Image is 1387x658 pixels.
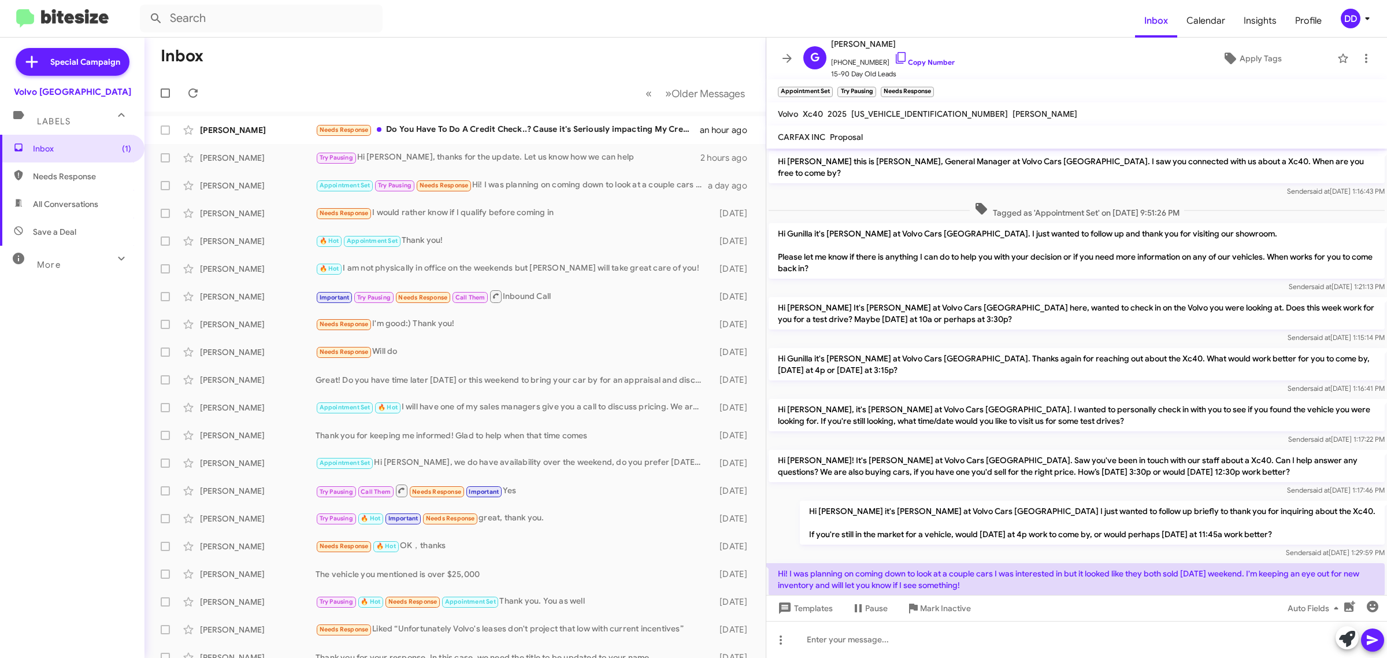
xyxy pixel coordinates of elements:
[709,457,756,469] div: [DATE]
[320,182,370,189] span: Appointment Set
[837,87,876,97] small: Try Pausing
[200,596,316,608] div: [PERSON_NAME]
[769,223,1385,279] p: Hi Gunilla it's [PERSON_NAME] at Volvo Cars [GEOGRAPHIC_DATA]. I just wanted to follow up and tha...
[778,87,833,97] small: Appointment Set
[1288,333,1385,342] span: Sender [DATE] 1:15:14 PM
[800,501,1385,545] p: Hi [PERSON_NAME] it's [PERSON_NAME] at Volvo Cars [GEOGRAPHIC_DATA] I just wanted to follow up br...
[320,515,353,522] span: Try Pausing
[639,82,752,105] nav: Page navigation example
[200,319,316,330] div: [PERSON_NAME]
[894,58,955,66] a: Copy Number
[200,152,316,164] div: [PERSON_NAME]
[709,374,756,386] div: [DATE]
[200,430,316,441] div: [PERSON_NAME]
[33,143,131,154] span: Inbox
[769,563,1385,596] p: Hi! I was planning on coming down to look at a couple cars I was interested in but it looked like...
[1286,4,1331,38] a: Profile
[1341,9,1360,28] div: DD
[200,180,316,191] div: [PERSON_NAME]
[445,598,496,605] span: Appointment Set
[316,512,709,525] div: great, thank you.
[200,457,316,469] div: [PERSON_NAME]
[320,542,369,550] span: Needs Response
[709,346,756,358] div: [DATE]
[970,202,1184,219] span: Tagged as 'Appointment Set' on [DATE] 9:51:26 PM
[140,5,383,32] input: Search
[316,206,709,220] div: I would rather know if I qualify before coming in
[709,568,756,580] div: [DATE]
[842,598,897,619] button: Pause
[316,151,700,164] div: Hi [PERSON_NAME], thanks for the update. Let us know how we can help
[316,289,709,304] div: Inbound Call
[831,37,955,51] span: [PERSON_NAME]
[1310,384,1330,393] span: said at
[361,488,391,496] span: Call Them
[388,598,437,605] span: Needs Response
[830,132,863,142] span: Proposal
[347,237,398,245] span: Appointment Set
[316,234,709,247] div: Thank you!
[469,488,499,496] span: Important
[1135,4,1177,38] span: Inbox
[1287,486,1385,494] span: Sender [DATE] 1:17:46 PM
[320,348,369,356] span: Needs Response
[1286,548,1385,557] span: Sender [DATE] 1:29:59 PM
[851,109,1008,119] span: [US_VEHICLE_IDENTIFICATION_NUMBER]
[200,235,316,247] div: [PERSON_NAME]
[16,48,129,76] a: Special Campaign
[1310,486,1330,494] span: said at
[700,124,756,136] div: an hour ago
[1288,384,1385,393] span: Sender [DATE] 1:16:41 PM
[316,430,709,441] div: Thank you for keeping me informed! Glad to help when that time comes
[316,317,709,331] div: I'm good:) Thank you!
[709,624,756,635] div: [DATE]
[1311,435,1331,443] span: said at
[1287,187,1385,195] span: Sender [DATE] 1:16:43 PM
[33,171,131,182] span: Needs Response
[776,598,833,619] span: Templates
[672,87,745,100] span: Older Messages
[316,456,709,470] div: Hi [PERSON_NAME], we do have availability over the weekend, do you prefer [DATE] or [DATE]? Core ...
[14,86,131,98] div: Volvo [GEOGRAPHIC_DATA]
[897,598,980,619] button: Mark Inactive
[639,82,659,105] button: Previous
[122,143,131,154] span: (1)
[320,209,369,217] span: Needs Response
[708,180,756,191] div: a day ago
[412,488,461,496] span: Needs Response
[388,515,418,522] span: Important
[200,568,316,580] div: [PERSON_NAME]
[37,260,61,270] span: More
[200,263,316,275] div: [PERSON_NAME]
[33,198,98,210] span: All Conversations
[357,294,391,301] span: Try Pausing
[1310,333,1330,342] span: said at
[320,237,339,245] span: 🔥 Hot
[1240,48,1282,69] span: Apply Tags
[709,208,756,219] div: [DATE]
[778,132,825,142] span: CARFAX INC
[709,513,756,524] div: [DATE]
[769,450,1385,482] p: Hi [PERSON_NAME]! It's [PERSON_NAME] at Volvo Cars [GEOGRAPHIC_DATA]. Saw you've been in touch wi...
[398,294,447,301] span: Needs Response
[1171,48,1332,69] button: Apply Tags
[881,87,934,97] small: Needs Response
[1311,282,1332,291] span: said at
[378,182,411,189] span: Try Pausing
[320,404,370,411] span: Appointment Set
[320,626,369,633] span: Needs Response
[320,294,350,301] span: Important
[33,226,76,238] span: Save a Deal
[766,598,842,619] button: Templates
[200,541,316,552] div: [PERSON_NAME]
[420,182,469,189] span: Needs Response
[320,265,339,272] span: 🔥 Hot
[709,402,756,413] div: [DATE]
[316,483,709,498] div: Yes
[1308,548,1329,557] span: said at
[1288,435,1385,443] span: Sender [DATE] 1:17:22 PM
[831,68,955,80] span: 15-90 Day Old Leads
[200,374,316,386] div: [PERSON_NAME]
[810,49,819,67] span: G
